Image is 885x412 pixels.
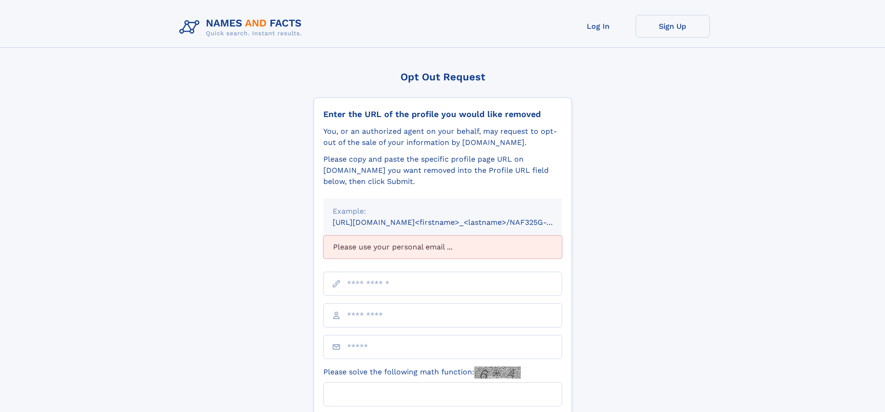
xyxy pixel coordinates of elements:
a: Log In [561,15,636,38]
div: Enter the URL of the profile you would like removed [323,109,562,119]
small: [URL][DOMAIN_NAME]<firstname>_<lastname>/NAF325G-xxxxxxxx [333,218,580,227]
a: Sign Up [636,15,710,38]
div: Opt Out Request [314,71,572,83]
div: You, or an authorized agent on your behalf, may request to opt-out of the sale of your informatio... [323,126,562,148]
img: Logo Names and Facts [176,15,309,40]
label: Please solve the following math function: [323,366,521,379]
div: Please copy and paste the specific profile page URL on [DOMAIN_NAME] you want removed into the Pr... [323,154,562,187]
div: Please use your personal email ... [323,235,562,259]
div: Example: [333,206,553,217]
